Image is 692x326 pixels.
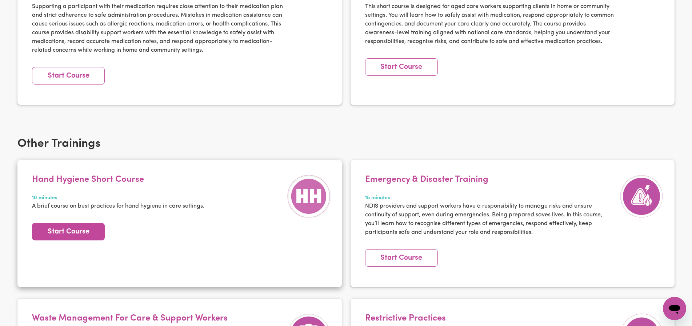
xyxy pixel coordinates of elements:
[365,58,438,76] a: Start Course
[32,67,105,85] a: Start Course
[365,249,438,267] a: Start Course
[32,174,204,185] h4: Hand Hygiene Short Course
[663,297,686,320] iframe: Button to launch messaging window
[32,223,105,240] a: Start Course
[32,202,204,211] p: A brief course on best practices for hand hygiene in care settings.
[32,313,284,324] h4: Waste Management For Care & Support Workers
[365,174,617,185] h4: Emergency & Disaster Training
[365,313,543,324] h4: Restrictive Practices
[32,194,204,202] span: 10 minutes
[365,2,617,46] p: This short course is designed for aged care workers supporting clients in home or community setti...
[365,194,617,202] span: 15 minutes
[365,202,617,237] p: NDIS providers and support workers have a responsibility to manage risks and ensure continuity of...
[17,137,675,151] h2: Other Trainings
[32,2,284,55] p: Supporting a participant with their medication requires close attention to their medication plan ...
